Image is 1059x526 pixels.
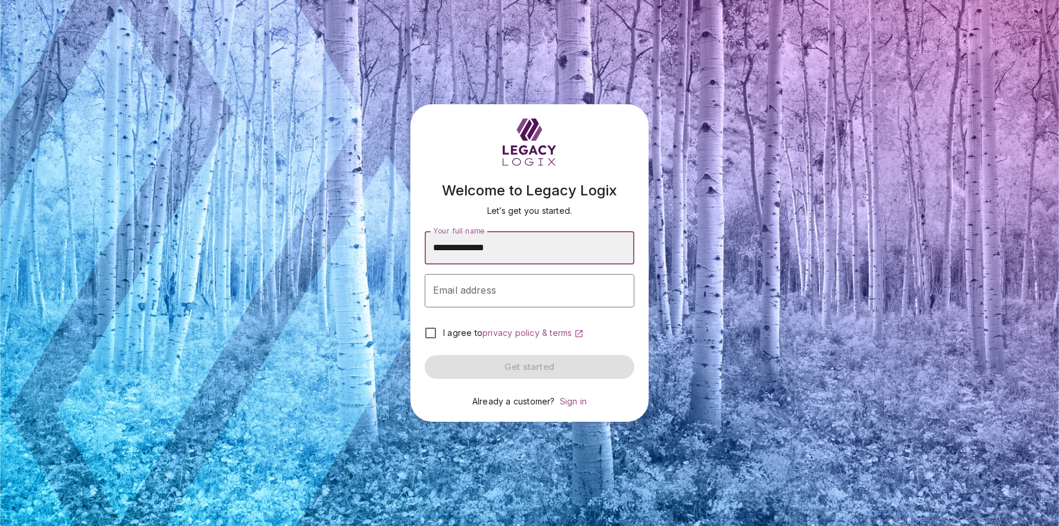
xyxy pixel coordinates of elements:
[482,328,584,338] a: privacy policy & terms
[487,206,572,216] span: Let’s get you started.
[433,226,484,235] span: Your full name
[472,396,555,406] span: Already a customer?
[443,328,482,338] span: I agree to
[482,328,572,338] span: privacy policy & terms
[442,182,617,199] span: Welcome to Legacy Logix
[560,396,587,406] a: Sign in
